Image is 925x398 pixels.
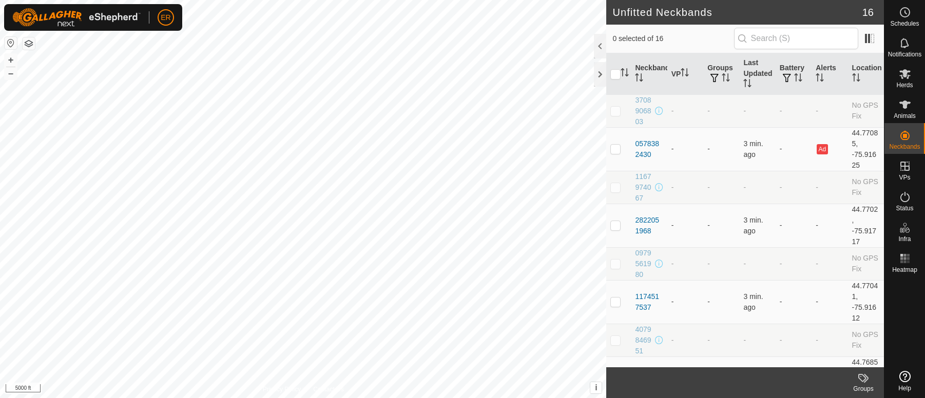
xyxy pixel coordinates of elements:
[671,336,674,344] app-display-virtual-paddock-transition: -
[848,280,884,324] td: 44.77041, -75.91612
[884,367,925,395] a: Help
[635,95,652,127] div: 3708906803
[739,53,775,95] th: Last Updated
[23,37,35,50] button: Map Layers
[681,70,689,78] p-sorticon: Activate to sort
[776,171,812,204] td: -
[776,53,812,95] th: Battery
[161,12,170,23] span: ER
[848,204,884,247] td: 44.7702, -75.91717
[896,82,913,88] span: Herds
[848,53,884,95] th: Location
[635,291,663,313] div: 1174517537
[898,236,911,242] span: Infra
[671,260,674,268] app-display-virtual-paddock-transition: -
[671,183,674,191] app-display-virtual-paddock-transition: -
[12,8,141,27] img: Gallagher Logo
[896,205,913,211] span: Status
[776,247,812,280] td: -
[889,144,920,150] span: Neckbands
[848,324,884,356] td: No GPS Fix
[899,174,910,181] span: VPs
[703,94,739,127] td: -
[722,75,730,83] p-sorticon: Activate to sort
[635,75,643,83] p-sorticon: Activate to sort
[703,280,739,324] td: -
[635,324,652,356] div: 4079846951
[848,127,884,171] td: 44.77085, -75.91625
[843,384,884,393] div: Groups
[734,28,858,49] input: Search (S)
[812,247,847,280] td: -
[263,385,301,394] a: Privacy Policy
[5,67,17,79] button: –
[776,280,812,324] td: -
[5,54,17,66] button: +
[621,70,629,78] p-sorticon: Activate to sort
[635,248,652,280] div: 0979561980
[776,204,812,247] td: -
[812,204,847,247] td: -
[817,144,828,154] button: Ad
[671,297,674,306] app-display-virtual-paddock-transition: -
[612,33,734,44] span: 0 selected of 16
[894,113,916,119] span: Animals
[590,382,602,393] button: i
[812,280,847,324] td: -
[776,127,812,171] td: -
[667,53,703,95] th: VP
[595,383,597,392] span: i
[890,21,919,27] span: Schedules
[862,5,874,20] span: 16
[703,53,739,95] th: Groups
[671,221,674,229] app-display-virtual-paddock-transition: -
[816,75,824,83] p-sorticon: Activate to sort
[892,267,917,273] span: Heatmap
[812,53,847,95] th: Alerts
[743,140,763,158] span: Sep 4, 2025, 2:50 PM
[635,138,663,160] div: 0578382430
[743,336,746,344] span: -
[848,247,884,280] td: No GPS Fix
[848,94,884,127] td: No GPS Fix
[852,75,860,83] p-sorticon: Activate to sort
[812,324,847,356] td: -
[812,171,847,204] td: -
[743,216,763,235] span: Sep 4, 2025, 2:50 PM
[743,81,751,89] p-sorticon: Activate to sort
[703,324,739,356] td: -
[5,37,17,49] button: Reset Map
[776,324,812,356] td: -
[703,204,739,247] td: -
[848,171,884,204] td: No GPS Fix
[743,260,746,268] span: -
[743,107,746,115] span: -
[635,171,652,204] div: 1167974067
[671,145,674,153] app-display-virtual-paddock-transition: -
[898,385,911,391] span: Help
[794,75,802,83] p-sorticon: Activate to sort
[612,6,862,18] h2: Unfitted Neckbands
[703,247,739,280] td: -
[888,51,921,57] span: Notifications
[776,94,812,127] td: -
[703,127,739,171] td: -
[743,183,746,191] span: -
[313,385,343,394] a: Contact Us
[812,94,847,127] td: -
[743,292,763,311] span: Sep 4, 2025, 2:50 PM
[631,53,667,95] th: Neckband
[635,215,663,236] div: 2822051968
[671,107,674,115] app-display-virtual-paddock-transition: -
[703,171,739,204] td: -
